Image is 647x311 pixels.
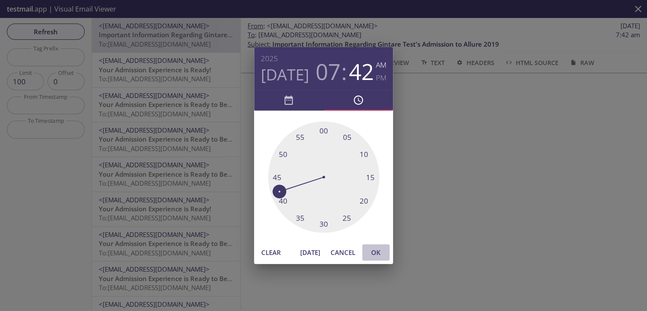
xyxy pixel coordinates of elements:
[296,244,324,261] button: [DATE]
[366,247,386,258] span: OK
[349,59,373,84] button: 42
[257,244,285,261] button: Clear
[327,244,359,261] button: Cancel
[376,59,387,71] button: AM
[261,52,278,65] button: 2025
[261,247,281,258] span: Clear
[300,247,320,258] span: [DATE]
[341,59,347,84] h3: :
[331,247,355,258] span: Cancel
[362,244,390,261] button: OK
[376,71,387,84] button: PM
[315,59,340,84] button: 07
[261,65,309,84] button: [DATE]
